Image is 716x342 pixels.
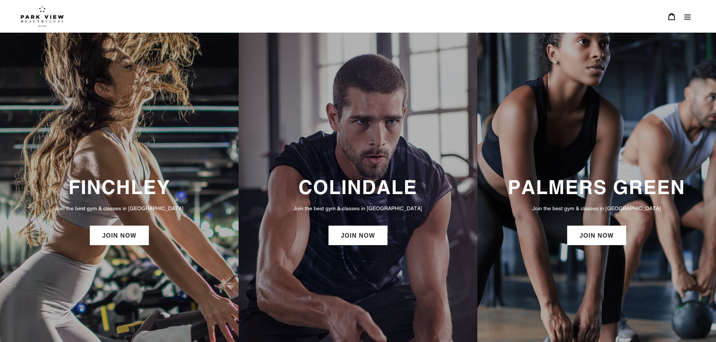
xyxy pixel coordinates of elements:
h3: FINCHLEY [8,176,231,199]
p: Join the best gym & classes in [GEOGRAPHIC_DATA] [8,204,231,212]
button: Menu [680,8,695,24]
a: JOIN NOW: Colindale Membership [328,226,388,245]
p: Join the best gym & classes in [GEOGRAPHIC_DATA] [246,204,470,212]
a: JOIN NOW: Palmers Green Membership [567,226,626,245]
a: JOIN NOW: Finchley Membership [90,226,149,245]
h3: PALMERS GREEN [485,176,708,199]
img: Park view health clubs is a gym near you. [21,6,64,27]
h3: COLINDALE [246,176,470,199]
p: Join the best gym & classes in [GEOGRAPHIC_DATA] [485,204,708,212]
